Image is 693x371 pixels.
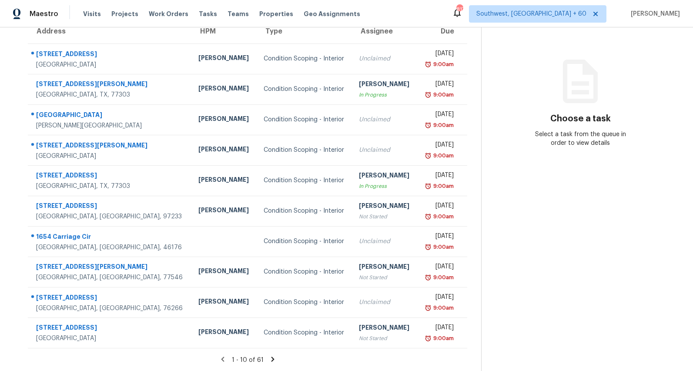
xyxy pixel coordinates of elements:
div: [STREET_ADDRESS][PERSON_NAME] [36,141,184,152]
div: Condition Scoping - Interior [264,328,345,337]
span: Tasks [199,11,217,17]
div: [PERSON_NAME] [359,323,410,334]
div: [PERSON_NAME] [198,114,250,125]
div: Condition Scoping - Interior [264,54,345,63]
div: [GEOGRAPHIC_DATA], TX, 77303 [36,182,184,191]
div: [DATE] [424,262,454,273]
img: Overdue Alarm Icon [425,212,432,221]
th: HPM [191,19,257,43]
div: [PERSON_NAME] [359,201,410,212]
div: Not Started [359,212,410,221]
span: Maestro [30,10,58,18]
img: Overdue Alarm Icon [425,151,432,160]
div: [STREET_ADDRESS] [36,323,184,334]
span: Properties [259,10,293,18]
div: [DATE] [424,110,454,121]
div: 9:00am [432,243,454,251]
div: Select a task from the queue in order to view details [531,130,630,147]
span: Visits [83,10,101,18]
th: Assignee [352,19,417,43]
img: Overdue Alarm Icon [425,60,432,69]
span: Teams [228,10,249,18]
img: Overdue Alarm Icon [425,243,432,251]
div: [PERSON_NAME] [198,206,250,217]
div: [PERSON_NAME] [198,328,250,338]
img: Overdue Alarm Icon [425,90,432,99]
div: [STREET_ADDRESS] [36,171,184,182]
img: Overdue Alarm Icon [425,121,432,130]
img: Overdue Alarm Icon [425,334,432,343]
th: Due [417,19,467,43]
div: [DATE] [424,80,454,90]
div: Condition Scoping - Interior [264,207,345,215]
h3: Choose a task [550,114,611,123]
div: Unclaimed [359,298,410,307]
div: [PERSON_NAME] [198,145,250,156]
div: In Progress [359,90,410,99]
div: [STREET_ADDRESS][PERSON_NAME] [36,262,184,273]
div: [STREET_ADDRESS] [36,201,184,212]
div: [STREET_ADDRESS] [36,50,184,60]
div: [GEOGRAPHIC_DATA], [GEOGRAPHIC_DATA], 76266 [36,304,184,313]
span: [PERSON_NAME] [627,10,680,18]
div: [PERSON_NAME] [359,262,410,273]
div: Condition Scoping - Interior [264,176,345,185]
span: Southwest, [GEOGRAPHIC_DATA] + 60 [476,10,586,18]
div: [DATE] [424,49,454,60]
div: Condition Scoping - Interior [264,85,345,94]
div: [DATE] [424,171,454,182]
div: [GEOGRAPHIC_DATA], [GEOGRAPHIC_DATA], 77546 [36,273,184,282]
div: [GEOGRAPHIC_DATA] [36,110,184,121]
div: Not Started [359,273,410,282]
div: 817 [456,5,462,14]
img: Overdue Alarm Icon [425,182,432,191]
div: Unclaimed [359,146,410,154]
div: [PERSON_NAME] [359,80,410,90]
div: Condition Scoping - Interior [264,115,345,124]
div: [DATE] [424,323,454,334]
div: Unclaimed [359,115,410,124]
div: [PERSON_NAME] [198,175,250,186]
div: 9:00am [432,212,454,221]
div: Condition Scoping - Interior [264,267,345,276]
div: 1654 Carriage Cir [36,232,184,243]
img: Overdue Alarm Icon [425,273,432,282]
div: [GEOGRAPHIC_DATA] [36,152,184,160]
div: [GEOGRAPHIC_DATA], [GEOGRAPHIC_DATA], 97233 [36,212,184,221]
div: [PERSON_NAME] [359,171,410,182]
div: 9:00am [432,121,454,130]
div: 9:00am [432,273,454,282]
div: Condition Scoping - Interior [264,237,345,246]
div: Unclaimed [359,237,410,246]
div: [DATE] [424,293,454,304]
span: 1 - 10 of 61 [232,357,264,363]
div: [STREET_ADDRESS] [36,293,184,304]
div: Not Started [359,334,410,343]
div: [DATE] [424,201,454,212]
img: Overdue Alarm Icon [425,304,432,312]
div: [PERSON_NAME] [198,267,250,277]
div: [GEOGRAPHIC_DATA] [36,60,184,69]
div: [DATE] [424,232,454,243]
div: 9:00am [432,60,454,69]
div: Condition Scoping - Interior [264,146,345,154]
span: Projects [111,10,138,18]
div: [STREET_ADDRESS][PERSON_NAME] [36,80,184,90]
span: Work Orders [149,10,188,18]
div: [PERSON_NAME][GEOGRAPHIC_DATA] [36,121,184,130]
div: [PERSON_NAME] [198,297,250,308]
span: Geo Assignments [304,10,360,18]
div: [GEOGRAPHIC_DATA], [GEOGRAPHIC_DATA], 46176 [36,243,184,252]
th: Address [28,19,191,43]
div: [DATE] [424,140,454,151]
div: [GEOGRAPHIC_DATA], TX, 77303 [36,90,184,99]
div: Condition Scoping - Interior [264,298,345,307]
div: In Progress [359,182,410,191]
div: 9:00am [432,304,454,312]
div: [PERSON_NAME] [198,53,250,64]
th: Type [257,19,352,43]
div: [GEOGRAPHIC_DATA] [36,334,184,343]
div: [PERSON_NAME] [198,84,250,95]
div: 9:00am [432,182,454,191]
div: 9:00am [432,90,454,99]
